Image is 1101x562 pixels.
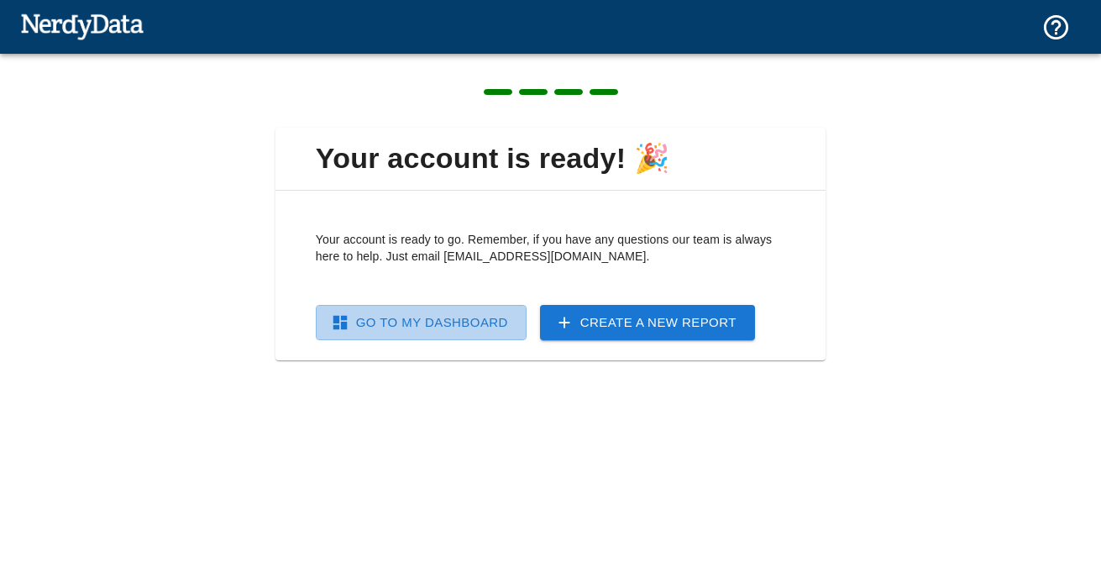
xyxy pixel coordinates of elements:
a: Create a New Report [540,305,755,340]
a: Go To My Dashboard [316,305,527,340]
span: Your account is ready! 🎉 [289,141,813,176]
img: NerdyData.com [20,9,144,43]
button: Support and Documentation [1031,3,1081,52]
p: Your account is ready to go. Remember, if you have any questions our team is always here to help.... [316,231,786,265]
